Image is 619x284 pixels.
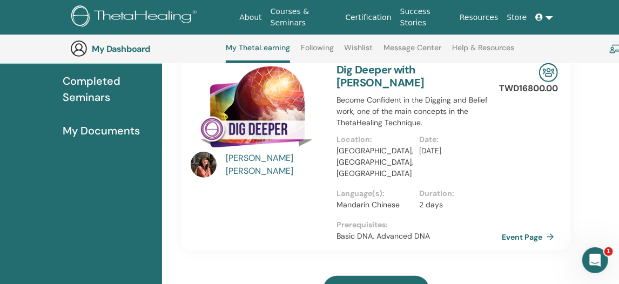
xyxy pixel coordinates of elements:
a: Courses & Seminars [266,2,341,33]
p: [DATE] [419,145,495,157]
p: TWD16800.00 [499,82,558,95]
a: Resources [455,8,503,28]
p: [GEOGRAPHIC_DATA], [GEOGRAPHIC_DATA], [GEOGRAPHIC_DATA] [337,145,413,179]
h3: My Dashboard [92,44,200,54]
a: Store [503,8,531,28]
p: Mandarin Chinese [337,199,413,211]
p: Prerequisites : [337,219,502,231]
p: Date : [419,134,495,145]
a: Success Stories [396,2,455,33]
a: [PERSON_NAME] [PERSON_NAME] [226,152,326,178]
p: Basic DNA, Advanced DNA [337,231,502,242]
a: Following [301,43,334,60]
span: My Documents [63,123,140,139]
p: Duration : [419,188,495,199]
img: logo.png [71,5,200,30]
p: 2 days [419,199,495,211]
p: Become Confident in the Digging and Belief work, one of the main concepts in the ThetaHealing Tec... [337,94,502,129]
p: Location : [337,134,413,145]
img: generic-user-icon.jpg [70,40,88,57]
span: 1 [604,247,613,256]
a: Message Center [383,43,441,60]
img: Dig Deeper [191,63,324,155]
a: Event Page [502,229,559,245]
img: In-Person Seminar [539,63,558,82]
img: default.jpg [191,152,217,178]
a: My ThetaLearning [226,43,290,63]
iframe: Intercom live chat [582,247,608,273]
a: About [235,8,266,28]
a: Dig Deeper with [PERSON_NAME] [337,63,425,90]
a: Wishlist [345,43,373,60]
p: Language(s) : [337,188,413,199]
a: Help & Resources [452,43,514,60]
span: Completed Seminars [63,73,153,105]
a: Certification [341,8,395,28]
